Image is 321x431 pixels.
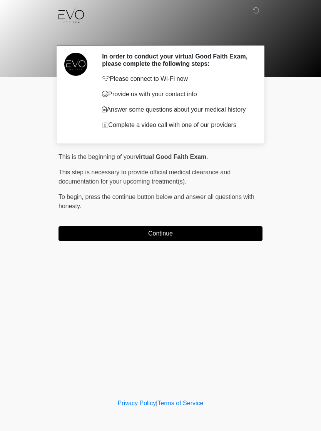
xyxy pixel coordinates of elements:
p: Provide us with your contact info [102,90,251,99]
h2: In order to conduct your virtual Good Faith Exam, please complete the following steps: [102,53,251,67]
strong: virtual Good Faith Exam [135,154,206,160]
h1: ‎ ‎ ‎ [53,28,268,42]
span: This step is necessary to provide official medical clearance and documentation for your upcoming ... [59,169,231,185]
button: Continue [59,226,262,241]
a: Terms of Service [157,400,203,406]
img: Agent Avatar [64,53,87,76]
span: To begin, [59,194,85,200]
span: . [206,154,208,160]
span: press the continue button below and answer all questions with honesty. [59,194,254,209]
span: This is the beginning of your [59,154,135,160]
p: Answer some questions about your medical history [102,105,251,114]
a: | [156,400,157,406]
p: Please connect to Wi-Fi now [102,74,251,84]
img: Evo Med Spa Logo [51,6,92,23]
a: Privacy Policy [118,400,156,406]
p: Complete a video call with one of our providers [102,120,251,130]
